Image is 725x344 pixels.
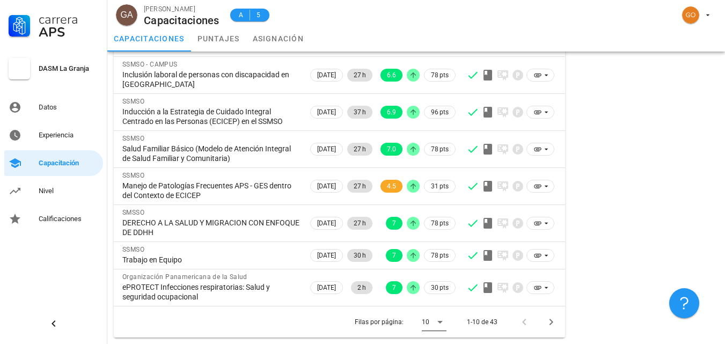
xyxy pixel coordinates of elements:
span: SSMSO - CAMPUS [122,61,178,68]
a: puntajes [191,26,246,52]
span: 27 h [354,180,366,193]
div: APS [39,26,99,39]
span: 31 pts [431,181,449,192]
div: Inclusión laboral de personas con discapacidad en [GEOGRAPHIC_DATA] [122,70,299,89]
div: Trabajo en Equipo [122,255,299,265]
span: 6.6 [387,69,396,82]
a: asignación [246,26,311,52]
span: A [237,10,245,20]
div: Capacitación [39,159,99,167]
span: [DATE] [317,250,336,261]
div: Manejo de Patologías Frecuentes APS - GES dentro del Contexto de ECICEP [122,181,299,200]
span: SSMSO [122,135,144,142]
div: 10 [422,317,429,327]
button: Página siguiente [541,312,561,332]
div: Experiencia [39,131,99,140]
span: [DATE] [317,69,336,81]
div: avatar [682,6,699,24]
span: 78 pts [431,218,449,229]
a: Capacitación [4,150,103,176]
span: 78 pts [431,144,449,155]
div: DASM La Granja [39,64,99,73]
a: Experiencia [4,122,103,148]
span: 7 [392,249,396,262]
span: 30 pts [431,282,449,293]
div: avatar [116,4,137,26]
div: Datos [39,103,99,112]
a: Datos [4,94,103,120]
div: Salud Familiar Básico (Modelo de Atención Integral de Salud Familiar y Comunitaria) [122,144,299,163]
span: 27 h [354,69,366,82]
div: DERECHO A LA SALUD Y MIGRACION CON ENFOQUE DE DDHH [122,218,299,237]
a: Nivel [4,178,103,204]
span: GA [120,4,133,26]
span: 27 h [354,143,366,156]
span: SSMSO [122,246,144,253]
span: 30 h [354,249,366,262]
div: [PERSON_NAME] [144,4,219,14]
span: SSMSO [122,172,144,179]
span: 4.5 [387,180,396,193]
div: ePROTECT Infecciones respiratorias: Salud y seguridad ocupacional [122,282,299,302]
div: Capacitaciones [144,14,219,26]
span: 37 h [354,106,366,119]
span: Organización Panamericana de la Salud [122,273,247,281]
a: Calificaciones [4,206,103,232]
span: [DATE] [317,217,336,229]
span: [DATE] [317,106,336,118]
span: 7.0 [387,143,396,156]
span: 96 pts [431,107,449,118]
span: SSMSO [122,98,144,105]
div: Calificaciones [39,215,99,223]
span: 2 h [357,281,366,294]
span: [DATE] [317,180,336,192]
span: 27 h [354,217,366,230]
div: Nivel [39,187,99,195]
div: Filas por página: [355,306,446,338]
span: SMSSO [122,209,144,216]
span: [DATE] [317,143,336,155]
span: 6.9 [387,106,396,119]
div: Carrera [39,13,99,26]
span: 5 [254,10,263,20]
div: 10Filas por página: [422,313,446,331]
span: 78 pts [431,250,449,261]
a: capacitaciones [107,26,191,52]
span: 7 [392,217,396,230]
div: 1-10 de 43 [467,317,497,327]
span: 7 [392,281,396,294]
div: Inducción a la Estrategia de Cuidado Integral Centrado en las Personas (ECICEP) en el SSMSO [122,107,299,126]
span: 78 pts [431,70,449,80]
span: [DATE] [317,282,336,294]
